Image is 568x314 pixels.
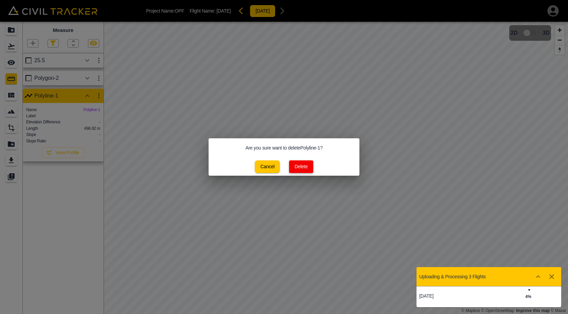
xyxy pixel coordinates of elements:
p: Are you sure want to delete Polyline-1 ? [217,145,351,151]
button: Show more [531,270,545,283]
p: [DATE] [419,293,489,299]
button: Delete [289,160,313,173]
strong: 4 % [525,294,531,299]
p: Uploading & Processing 3 Flights [419,274,486,279]
button: Cancel [255,160,280,173]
